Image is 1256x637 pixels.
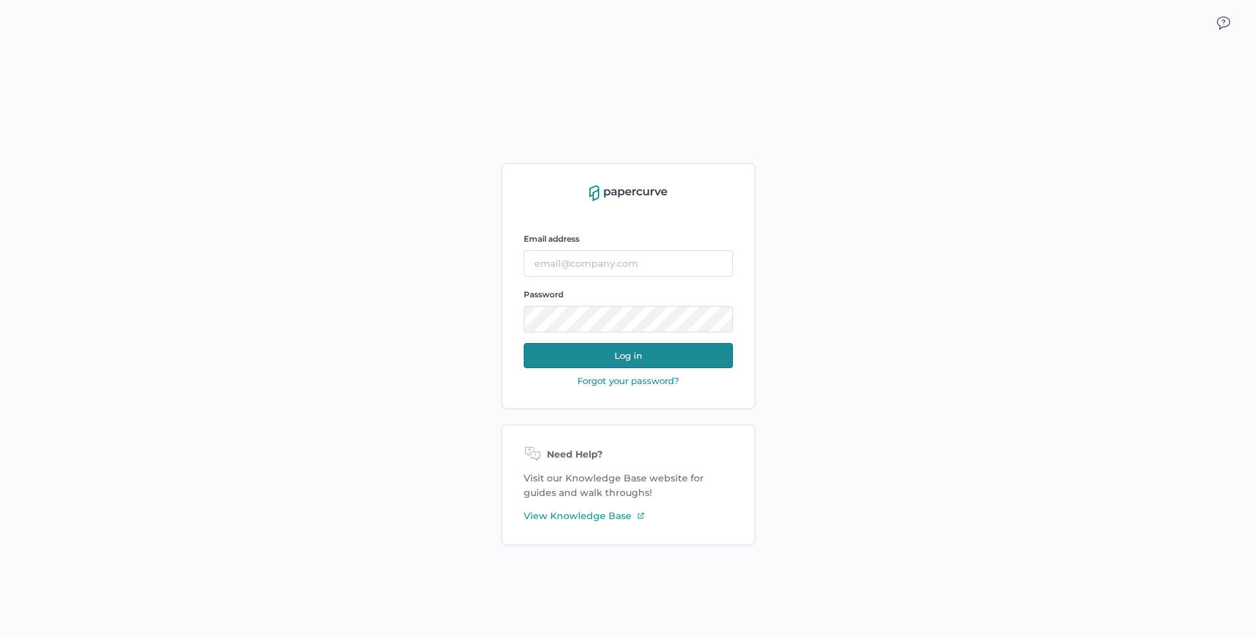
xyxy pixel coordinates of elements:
[524,234,579,244] span: Email address
[589,185,667,201] img: papercurve-logo-colour.7244d18c.svg
[524,250,733,277] input: email@company.com
[524,447,733,463] div: Need Help?
[524,289,563,299] span: Password
[637,512,645,520] img: external-link-icon-3.58f4c051.svg
[501,424,755,546] div: Visit our Knowledge Base website for guides and walk throughs!
[1217,17,1230,30] img: icon_chat.2bd11823.svg
[573,375,683,387] button: Forgot your password?
[524,447,542,463] img: need-help-icon.d526b9f7.svg
[524,343,733,368] button: Log in
[524,509,632,523] span: View Knowledge Base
